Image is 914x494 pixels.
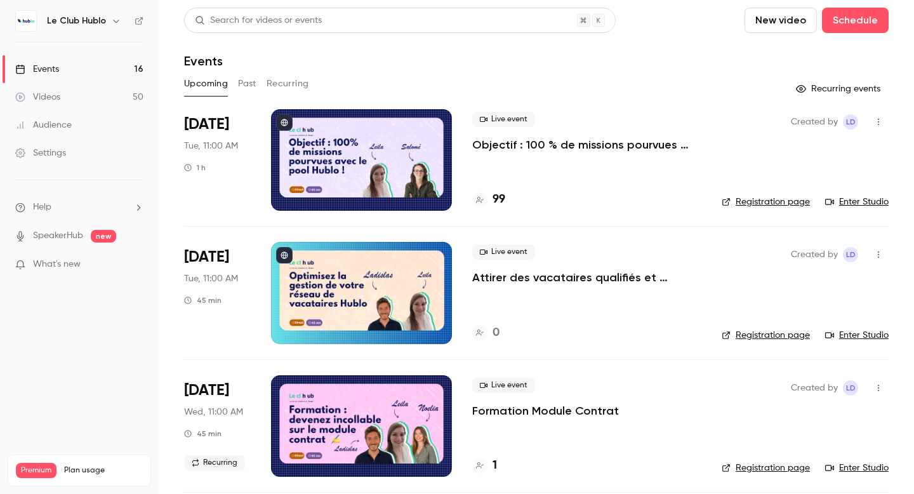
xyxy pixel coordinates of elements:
[472,324,500,342] a: 0
[47,15,106,27] h6: Le Club Hublo
[184,109,251,211] div: Oct 7 Tue, 11:00 AM (Europe/Paris)
[184,406,243,418] span: Wed, 11:00 AM
[843,380,858,396] span: Leila Domec
[722,329,810,342] a: Registration page
[722,196,810,208] a: Registration page
[184,375,251,477] div: Oct 15 Wed, 11:00 AM (Europe/Paris)
[33,201,51,214] span: Help
[791,380,838,396] span: Created by
[472,112,535,127] span: Live event
[184,272,238,285] span: Tue, 11:00 AM
[184,247,229,267] span: [DATE]
[15,201,143,214] li: help-dropdown-opener
[238,74,256,94] button: Past
[33,258,81,271] span: What's new
[184,455,245,471] span: Recurring
[472,244,535,260] span: Live event
[846,247,856,262] span: LD
[64,465,143,476] span: Plan usage
[472,457,497,474] a: 1
[16,11,36,31] img: Le Club Hublo
[184,295,222,305] div: 45 min
[15,119,72,131] div: Audience
[791,114,838,130] span: Created by
[472,191,505,208] a: 99
[184,53,223,69] h1: Events
[791,247,838,262] span: Created by
[184,74,228,94] button: Upcoming
[472,403,619,418] a: Formation Module Contrat
[91,230,116,243] span: new
[184,242,251,344] div: Oct 14 Tue, 11:00 AM (Europe/Paris)
[472,378,535,393] span: Live event
[128,259,143,270] iframe: Noticeable Trigger
[15,91,60,103] div: Videos
[825,196,889,208] a: Enter Studio
[472,137,701,152] a: Objectif : 100 % de missions pourvues avec le pool Hublo !
[843,114,858,130] span: Leila Domec
[15,63,59,76] div: Events
[184,140,238,152] span: Tue, 11:00 AM
[825,462,889,474] a: Enter Studio
[843,247,858,262] span: Leila Domec
[184,429,222,439] div: 45 min
[493,457,497,474] h4: 1
[846,114,856,130] span: LD
[267,74,309,94] button: Recurring
[15,147,66,159] div: Settings
[825,329,889,342] a: Enter Studio
[722,462,810,474] a: Registration page
[822,8,889,33] button: Schedule
[493,324,500,342] h4: 0
[846,380,856,396] span: LD
[790,79,889,99] button: Recurring events
[472,270,701,285] a: Attirer des vacataires qualifiés et engagez votre réseau existant
[745,8,817,33] button: New video
[184,163,206,173] div: 1 h
[195,14,322,27] div: Search for videos or events
[184,380,229,401] span: [DATE]
[493,191,505,208] h4: 99
[184,114,229,135] span: [DATE]
[16,463,56,478] span: Premium
[33,229,83,243] a: SpeakerHub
